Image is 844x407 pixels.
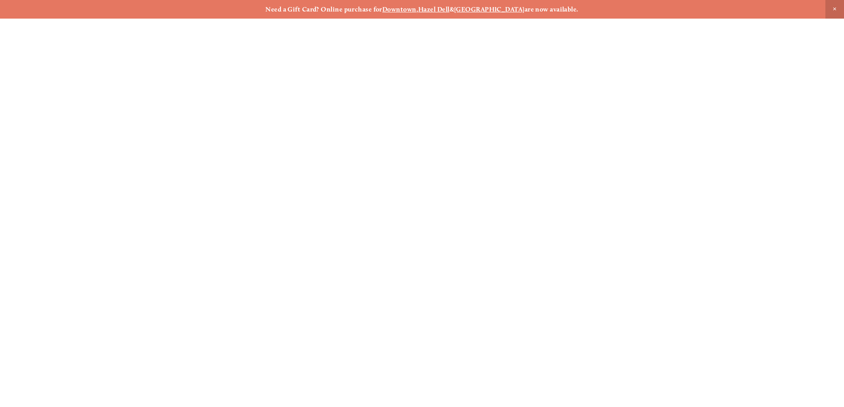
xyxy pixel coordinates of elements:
[450,5,454,13] strong: &
[416,5,418,13] strong: ,
[382,5,416,13] a: Downtown
[418,5,450,13] a: Hazel Dell
[265,5,382,13] strong: Need a Gift Card? Online purchase for
[525,5,579,13] strong: are now available.
[454,5,525,13] a: [GEOGRAPHIC_DATA]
